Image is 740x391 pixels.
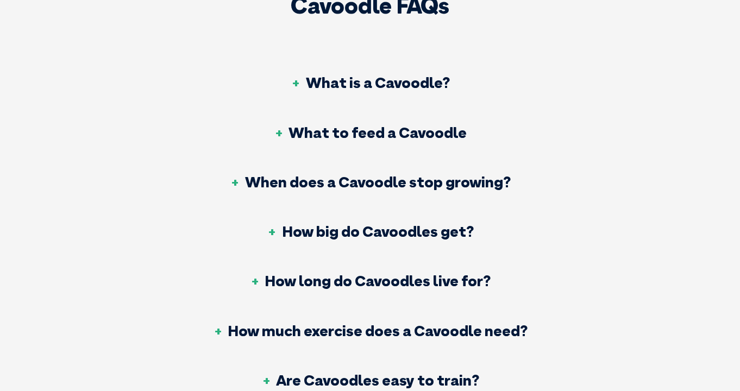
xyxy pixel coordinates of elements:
h3: Are Cavoodles easy to train? [261,373,479,388]
h3: How big do Cavoodles get? [267,224,474,239]
h3: How long do Cavoodles live for? [249,273,491,288]
h3: When does a Cavoodle stop growing? [230,174,511,190]
h3: How much exercise does a Cavoodle need? [212,323,528,338]
h3: What is a Cavoodle? [291,75,450,90]
h3: What to feed a Cavoodle [273,125,467,140]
